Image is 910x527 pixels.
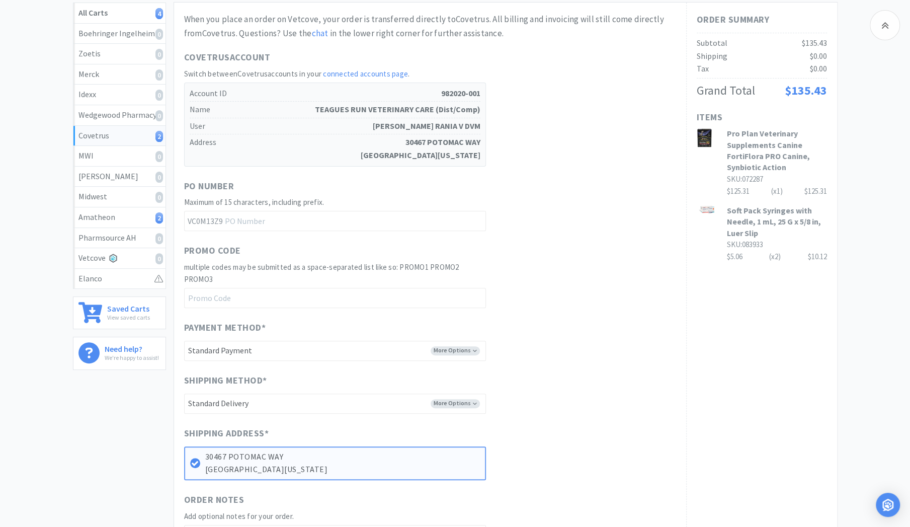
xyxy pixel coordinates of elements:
span: Add optional notes for your order. [184,511,294,521]
h3: Soft Pack Syringes with Needle, 1 mL, 25 G x 5/8 in, Luer Slip [727,205,827,239]
div: Vetcove [78,252,160,265]
span: Payment Method * [184,321,266,335]
p: [GEOGRAPHIC_DATA][US_STATE] [205,463,480,476]
span: $135.43 [802,38,827,48]
span: $135.43 [785,83,827,98]
a: Wedgewood Pharmacy0 [73,105,166,126]
span: Maximum of 15 characters, including prefix. [184,197,324,207]
a: Idexx0 [73,85,166,105]
i: 0 [155,233,163,244]
div: Tax [697,62,709,76]
div: Idexx [78,88,160,101]
input: PO Number [184,211,486,231]
a: Elanco [73,269,166,289]
span: $0.00 [810,63,827,73]
img: c4af8e3a5e624d7a8ff894c3ec6c7b5b_804528.png [697,205,717,214]
a: Zoetis0 [73,44,166,64]
div: Subtotal [697,37,727,50]
h5: Account ID [190,86,480,102]
span: Order Notes [184,493,244,507]
i: 0 [155,151,163,162]
h5: Address [190,134,480,163]
h5: User [190,118,480,135]
a: Saved CartsView saved carts [73,296,166,329]
div: Midwest [78,190,160,203]
span: Shipping Method * [184,373,267,388]
i: 2 [155,131,163,142]
i: 2 [155,212,163,223]
div: [PERSON_NAME] [78,170,160,183]
a: connected accounts page [323,69,408,79]
a: Covetrus2 [73,126,166,146]
h5: Name [190,102,480,118]
i: 0 [155,253,163,264]
div: Open Intercom Messenger [876,493,900,517]
strong: [PERSON_NAME] RANIA V DVM [373,120,480,133]
h1: Items [697,110,827,125]
div: (x 2 ) [769,251,781,263]
span: PO Number [184,179,234,194]
div: Zoetis [78,47,160,60]
i: 0 [155,192,163,203]
div: Boehringer Ingelheim [78,27,160,40]
i: 0 [155,90,163,101]
div: $5.06 [727,251,827,263]
span: multiple codes may be submitted as a space-separated list like so: PROMO1 PROMO2 PROMO3 [184,262,459,284]
div: Elanco [78,272,160,285]
a: [PERSON_NAME]0 [73,167,166,187]
p: 30467 POTOMAC WAY [205,450,480,464]
h1: Order Summary [697,13,827,27]
div: Merck [78,68,160,81]
div: (x 1 ) [771,185,783,197]
div: When you place an order on Vetcove, your order is transferred directly to Covetrus . All billing ... [184,13,676,40]
i: 0 [155,110,163,121]
a: Pharmsource AH0 [73,228,166,249]
a: Merck0 [73,64,166,85]
i: 0 [155,49,163,60]
h1: Covetrus Account [184,50,486,65]
div: Amatheon [78,211,160,224]
span: SKU: 072287 [727,174,763,184]
span: Shipping Address * [184,426,269,441]
a: Boehringer Ingelheim0 [73,24,166,44]
a: Vetcove0 [73,248,166,269]
div: $10.12 [808,251,827,263]
a: MWI0 [73,146,166,167]
span: $0.00 [810,51,827,61]
a: Midwest0 [73,187,166,207]
h6: Need help? [105,342,159,353]
strong: 30467 POTOMAC WAY [GEOGRAPHIC_DATA][US_STATE] [361,136,480,162]
span: SKU: 083933 [727,240,763,249]
div: Pharmsource AH [78,232,160,245]
i: 4 [155,8,163,19]
strong: 982020-001 [441,87,480,100]
a: chat [312,28,328,39]
i: 0 [155,69,163,81]
h3: Pro Plan Veterinary Supplements Canine FortiFlora PRO Canine, Synbiotic Action [727,128,827,173]
div: MWI [78,149,160,163]
div: $125.31 [804,185,827,197]
div: Covetrus [78,129,160,142]
a: All Carts4 [73,3,166,24]
h2: Switch between Covetrus accounts in your . [184,68,486,80]
strong: TEAGUES RUN VETERINARY CARE (Dist/Comp) [315,103,480,116]
i: 0 [155,29,163,40]
div: Shipping [697,50,727,63]
a: Amatheon2 [73,207,166,228]
span: Promo Code [184,244,241,258]
i: 0 [155,172,163,183]
span: VC0M13Z9 [184,211,225,231]
h6: Saved Carts [107,302,150,313]
div: $125.31 [727,185,827,197]
div: Grand Total [697,81,755,100]
strong: All Carts [78,8,108,18]
p: We're happy to assist! [105,353,159,362]
img: c44cf11d3ed046d5ac6e2738078789e8_382730.png [697,128,713,148]
input: Promo Code [184,288,486,308]
div: Wedgewood Pharmacy [78,109,160,122]
p: View saved carts [107,313,150,322]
